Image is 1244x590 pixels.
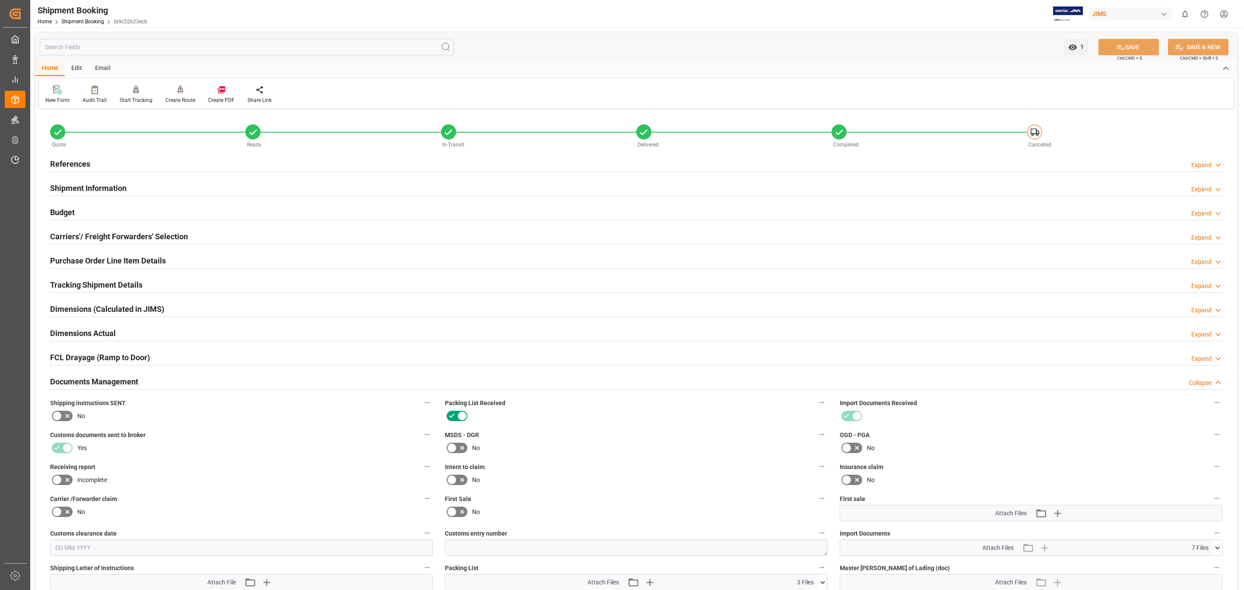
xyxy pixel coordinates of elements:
div: Start Tracking [120,96,152,104]
h2: Dimensions Actual [50,327,116,339]
span: Attach Files [995,578,1027,587]
div: Expand [1191,233,1212,242]
span: Receiving report [50,463,95,472]
span: No [867,476,875,485]
input: Search Fields [40,39,454,55]
span: Customs documents sent to broker [50,431,146,440]
button: Intent to claim [816,461,828,472]
button: Master [PERSON_NAME] of Lading (doc) [1211,562,1222,573]
span: Import Documents Received [840,399,917,408]
span: Ctrl/CMD + S [1117,55,1142,61]
div: Home [35,61,65,76]
button: Packing List [816,562,828,573]
div: Expand [1191,257,1212,266]
button: Customs entry number [816,527,828,539]
span: Attach Files [587,578,619,587]
h2: FCL Drayage (Ramp to Door) [50,352,150,363]
div: Edit [65,61,89,76]
button: Carrier /Forwarder claim [422,493,433,504]
div: Audit Trail [83,96,107,104]
h2: Shipment Information [50,182,127,194]
span: Completed [833,142,859,148]
h2: Purchase Order Line Item Details [50,255,166,266]
span: Packing List Received [445,399,505,408]
button: Customs documents sent to broker [422,429,433,440]
span: Yes [77,444,87,453]
button: show 0 new notifications [1175,4,1195,24]
div: Expand [1191,330,1212,339]
span: No [472,508,480,517]
button: OGD - PGA [1211,429,1222,440]
span: Packing List [445,564,479,573]
h2: Carriers'/ Freight Forwarders' Selection [50,231,188,242]
div: Email [89,61,117,76]
div: Expand [1191,161,1212,170]
span: No [77,412,85,421]
div: Shipment Booking [38,4,147,17]
button: Shipping instructions SENT [422,397,433,408]
div: Create Route [165,96,195,104]
img: Exertis%20JAM%20-%20Email%20Logo.jpg_1722504956.jpg [1053,6,1083,22]
div: Expand [1191,209,1212,218]
button: Help Center [1195,4,1214,24]
span: Import Documents [840,529,890,538]
div: Expand [1191,354,1212,363]
button: MSDS - DGR [816,429,828,440]
span: Customs clearance date [50,529,117,538]
button: First Sale [816,493,828,504]
span: Insurance claim [840,463,883,472]
span: First Sale [445,495,471,504]
span: In-Transit [442,142,464,148]
span: Master [PERSON_NAME] of Lading (doc) [840,564,950,573]
button: Shipping Letter of Instructions [422,562,433,573]
span: Ready [247,142,261,148]
a: Home [38,19,52,25]
div: Create PDF [208,96,235,104]
span: 3 Files [797,578,814,587]
div: Expand [1191,185,1212,194]
button: Customs clearance date [422,527,433,539]
span: 1 [1077,43,1084,50]
button: Receiving report [422,461,433,472]
button: JIMS [1089,6,1175,22]
button: Packing List Received [816,397,828,408]
span: Delivered [638,142,659,148]
div: JIMS [1089,8,1172,20]
h2: References [50,158,90,170]
span: Shipping instructions SENT [50,399,126,408]
button: open menu [1064,39,1088,55]
span: OGD - PGA [840,431,870,440]
span: First sale [840,495,865,504]
span: Customs entry number [445,529,507,538]
h2: Dimensions (Calculated in JIMS) [50,303,164,315]
span: No [472,444,480,453]
span: Quote [52,142,66,148]
div: Share Link [248,96,272,104]
h2: Documents Management [50,376,138,387]
div: Collapse [1189,378,1212,387]
button: Import Documents [1211,527,1222,539]
span: Cancelled [1028,142,1051,148]
span: Attach Files [982,543,1014,552]
span: Carrier /Forwarder claim [50,495,117,504]
span: Attach File [207,578,236,587]
span: MSDS - DGR [445,431,479,440]
h2: Tracking Shipment Details [50,279,143,291]
span: No [867,444,875,453]
span: Ctrl/CMD + Shift + S [1180,55,1218,61]
span: No [472,476,480,485]
a: Shipment Booking [61,19,104,25]
button: Import Documents Received [1211,397,1222,408]
div: Expand [1191,306,1212,315]
div: New Form [45,96,70,104]
h2: Budget [50,206,75,218]
button: First sale [1211,493,1222,504]
span: 7 Files [1192,543,1209,552]
div: Expand [1191,282,1212,291]
button: Insurance claim [1211,461,1222,472]
input: DD.MM.YYYY [50,539,433,556]
button: SAVE [1098,39,1159,55]
button: SAVE & NEW [1168,39,1228,55]
span: Shipping Letter of Instructions [50,564,134,573]
span: Incomplete [77,476,107,485]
